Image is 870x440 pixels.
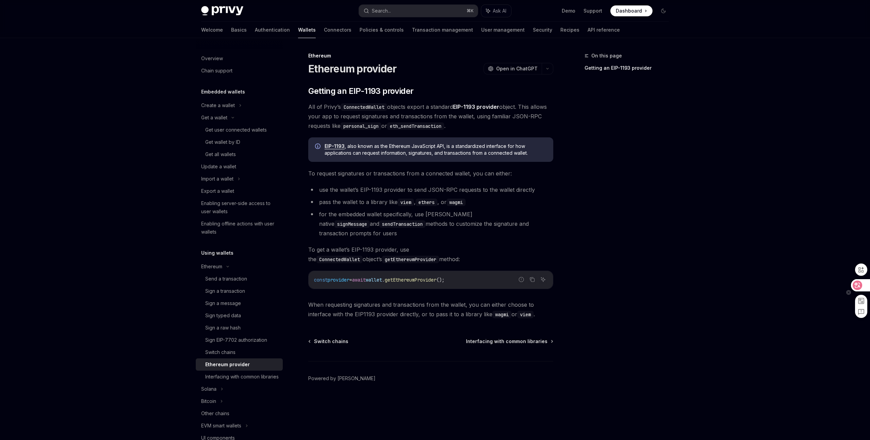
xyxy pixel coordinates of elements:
div: Get user connected wallets [205,126,267,134]
a: Getting an EIP-1193 provider [585,63,674,73]
span: Interfacing with common libraries [466,338,547,345]
span: , also known as the Ethereum JavaScript API, is a standardized interface for how applications can... [325,143,546,156]
span: const [314,277,328,283]
code: ethers [416,199,437,206]
a: Welcome [201,22,223,38]
span: On this page [591,52,622,60]
span: Switch chains [314,338,348,345]
h5: Embedded wallets [201,88,245,96]
button: Report incorrect code [517,275,526,284]
code: ConnectedWallet [316,256,363,263]
a: Powered by [PERSON_NAME] [308,375,376,382]
div: Other chains [201,409,229,418]
div: Overview [201,54,223,63]
span: = [349,277,352,283]
div: Enabling offline actions with user wallets [201,220,279,236]
a: Sign typed data [196,309,283,322]
a: Overview [196,52,283,65]
a: Chain support [196,65,283,77]
a: Send a transaction [196,273,283,285]
button: Toggle dark mode [658,5,669,16]
div: Update a wallet [201,163,236,171]
span: All of Privy’s objects export a standard object. This allows your app to request signatures and t... [308,102,553,131]
a: Authentication [255,22,290,38]
div: Sign a message [205,299,241,307]
span: Ask AI [493,7,506,14]
button: Open in ChatGPT [484,63,542,74]
a: API reference [588,22,620,38]
span: provider [328,277,349,283]
a: Switch chains [196,346,283,358]
div: Get all wallets [205,150,236,158]
a: Sign a message [196,297,283,309]
code: eth_sendTransaction [387,122,444,130]
button: Ask AI [481,5,511,17]
button: Ask AI [539,275,547,284]
code: getEthereumProvider [382,256,439,263]
a: Enabling offline actions with user wallets [196,218,283,238]
span: Getting an EIP-1193 provider [308,86,413,97]
a: Ethereum provider [196,358,283,371]
a: Interfacing with common libraries [196,371,283,383]
span: ⌘ K [467,8,474,14]
a: Other chains [196,407,283,420]
a: Sign a transaction [196,285,283,297]
a: User management [481,22,525,38]
h1: Ethereum provider [308,63,397,75]
div: Sign a raw hash [205,324,241,332]
h5: Using wallets [201,249,233,257]
svg: Info [315,143,322,150]
span: To get a wallet’s EIP-1193 provider, use the object’s method: [308,245,553,264]
div: Import a wallet [201,175,233,183]
a: Switch chains [309,338,348,345]
div: Search... [372,7,391,15]
span: Dashboard [616,7,642,14]
a: Support [584,7,602,14]
span: . [382,277,385,283]
a: Interfacing with common libraries [466,338,553,345]
a: Wallets [298,22,316,38]
span: To request signatures or transactions from a connected wallet, you can either: [308,169,553,178]
div: Switch chains [205,348,236,356]
div: Get wallet by ID [205,138,240,146]
div: Interfacing with common libraries [205,373,279,381]
span: await [352,277,366,283]
a: Policies & controls [360,22,404,38]
a: Connectors [324,22,351,38]
span: When requesting signatures and transactions from the wallet, you can either choose to interface w... [308,300,553,319]
a: Get user connected wallets [196,124,283,136]
code: sendTransaction [379,220,425,228]
div: Ethereum [308,52,553,59]
div: Create a wallet [201,101,235,109]
button: Search...⌘K [359,5,478,17]
code: ConnectedWallet [341,103,387,111]
a: Enabling server-side access to user wallets [196,197,283,218]
a: Transaction management [412,22,473,38]
code: viem [398,199,414,206]
div: Solana [201,385,216,393]
code: personal_sign [341,122,381,130]
div: Bitcoin [201,397,216,405]
div: Send a transaction [205,275,247,283]
a: Export a wallet [196,185,283,197]
div: Ethereum [201,263,222,271]
a: Get wallet by ID [196,136,283,148]
a: Sign a raw hash [196,322,283,334]
li: use the wallet’s EIP-1193 provider to send JSON-RPC requests to the wallet directly [308,185,553,194]
a: EIP-1193 provider [453,103,499,111]
div: EVM smart wallets [201,422,241,430]
a: Sign EIP-7702 authorization [196,334,283,346]
div: Sign typed data [205,311,241,320]
a: Demo [562,7,575,14]
span: getEthereumProvider [385,277,436,283]
span: (); [436,277,445,283]
span: Open in ChatGPT [496,65,538,72]
code: wagmi [492,311,511,318]
a: Get all wallets [196,148,283,160]
a: EIP-1193 [325,143,345,149]
li: pass the wallet to a library like , , or [308,197,553,207]
a: Recipes [560,22,579,38]
code: signMessage [334,220,370,228]
code: viem [517,311,534,318]
div: Sign EIP-7702 authorization [205,336,267,344]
